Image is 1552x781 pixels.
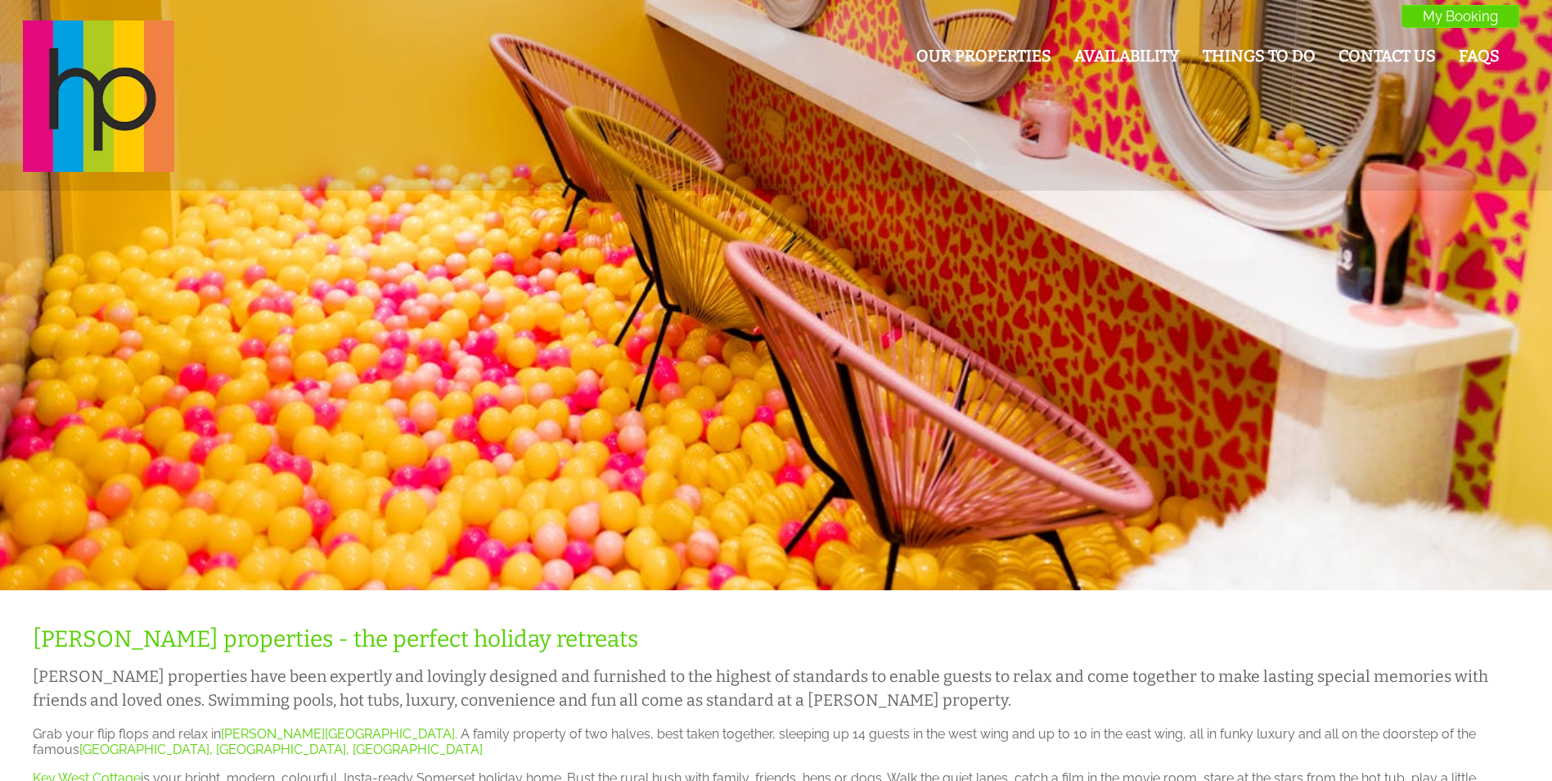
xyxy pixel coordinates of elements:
[1074,47,1180,65] a: Availability
[33,665,1500,713] h2: [PERSON_NAME] properties have been expertly and lovingly designed and furnished to the highest of...
[23,20,174,172] img: Halula Properties
[916,47,1051,65] a: Our Properties
[1401,5,1519,28] a: My Booking
[33,625,1500,652] h1: [PERSON_NAME] properties - the perfect holiday retreats
[33,726,1500,757] p: Grab your flip flops and relax in . A family property of two halves, best taken together, sleepin...
[221,726,455,742] a: [PERSON_NAME][GEOGRAPHIC_DATA]
[1459,47,1500,65] a: FAQs
[1338,47,1436,65] a: Contact Us
[1203,47,1316,65] a: Things To Do
[79,742,483,757] a: [GEOGRAPHIC_DATA], [GEOGRAPHIC_DATA], [GEOGRAPHIC_DATA]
